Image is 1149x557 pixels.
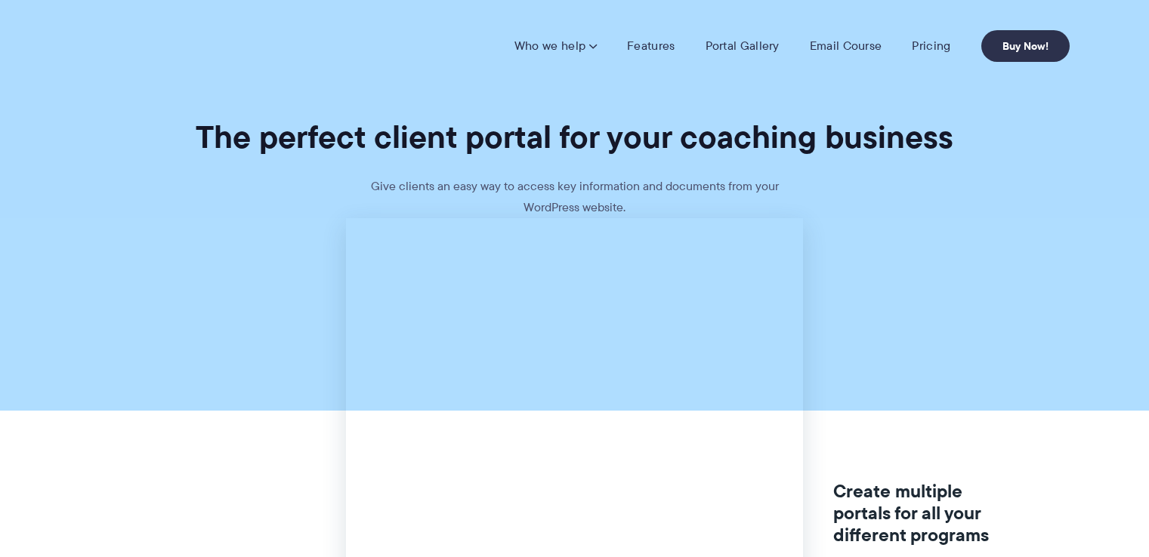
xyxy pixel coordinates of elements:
[348,176,802,218] p: Give clients an easy way to access key information and documents from your WordPress website.
[810,38,882,54] a: Email Course
[833,481,999,546] h3: Create multiple portals for all your different programs
[627,38,675,54] a: Features
[706,38,780,54] a: Portal Gallery
[912,38,950,54] a: Pricing
[514,38,597,54] a: Who we help
[981,30,1070,62] a: Buy Now!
